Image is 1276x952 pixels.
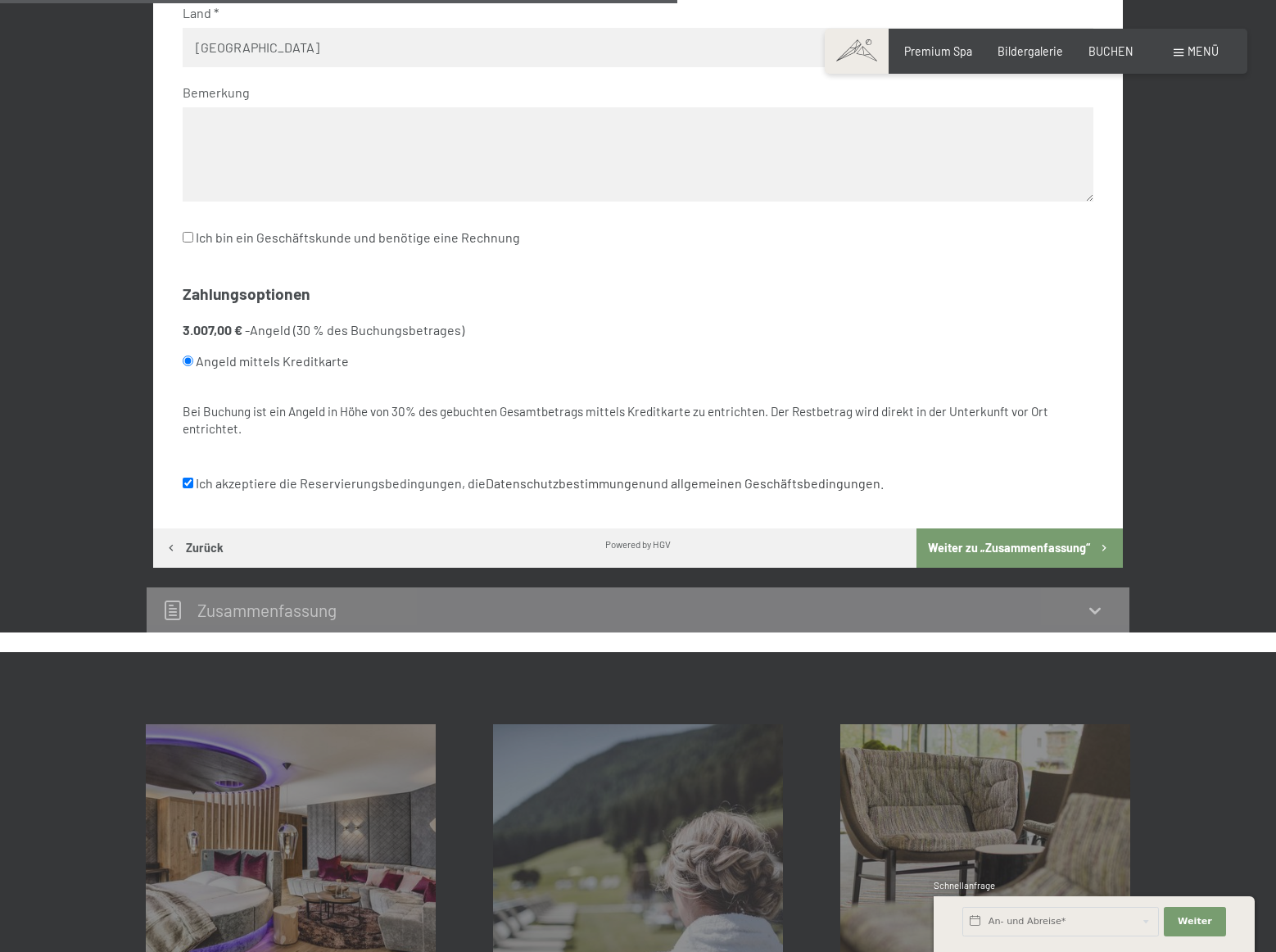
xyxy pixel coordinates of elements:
a: BUCHEN [1088,44,1133,58]
strong: 3.007,00 € [183,322,242,338]
h2: Zusammen­fassung [197,600,337,620]
span: Weiter [1178,915,1212,928]
label: Bemerkung [183,84,1081,102]
div: Bei Buchung ist ein Angeld in Höhe von 30% des gebuchten Gesamtbetrags mittels Kreditkarte zu ent... [183,403,1094,438]
span: Schnellanfrage [934,880,995,891]
a: Bildergalerie [998,44,1063,58]
input: Ich akzeptiere die Reservierungsbedingungen, dieDatenschutzbestimmungenund allgemeinen Geschäftsb... [183,478,193,488]
label: Ich akzeptiere die Reservierungsbedingungen, die und . [183,468,884,499]
li: - Angeld (30 % des Buchungsbetrages) [183,321,1094,378]
button: Weiter [1164,907,1226,936]
button: Weiter zu „Zusammen­fassung“ [916,528,1123,568]
button: Zurück [153,528,235,568]
span: Menü [1188,44,1219,58]
input: Ich bin ein Geschäftskunde und benötige eine Rechnung [183,232,193,243]
legend: Zahlungsoptionen [183,283,310,306]
input: Angeld mittels Kreditkarte [183,356,193,366]
div: Powered by HGV [605,537,671,551]
label: Land [183,4,1081,22]
a: Premium Spa [904,44,972,58]
a: Datenschutzbestimmungen [486,475,646,491]
label: Ich bin ein Geschäftskunde und benötige eine Rechnung [183,222,520,253]
a: allgemeinen Geschäftsbedingungen [671,475,880,491]
label: Angeld mittels Kreditkarte [183,346,1055,377]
